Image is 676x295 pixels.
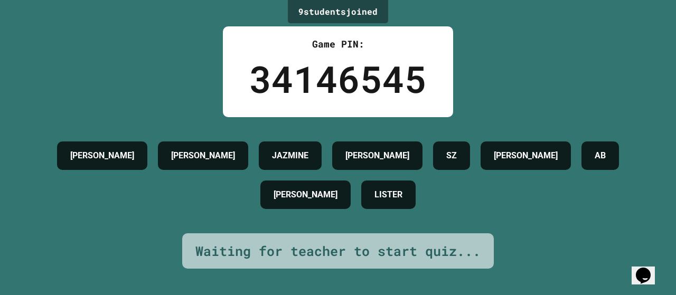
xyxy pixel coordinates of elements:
div: 34146545 [249,51,427,107]
h4: JAZMINE [272,149,308,162]
h4: [PERSON_NAME] [494,149,558,162]
h4: [PERSON_NAME] [70,149,134,162]
h4: [PERSON_NAME] [171,149,235,162]
h4: LISTER [374,188,402,201]
h4: [PERSON_NAME] [345,149,409,162]
h4: [PERSON_NAME] [274,188,337,201]
div: Waiting for teacher to start quiz... [195,241,481,261]
h4: AB [595,149,606,162]
h4: SZ [446,149,457,162]
iframe: chat widget [632,253,665,284]
div: Game PIN: [249,37,427,51]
